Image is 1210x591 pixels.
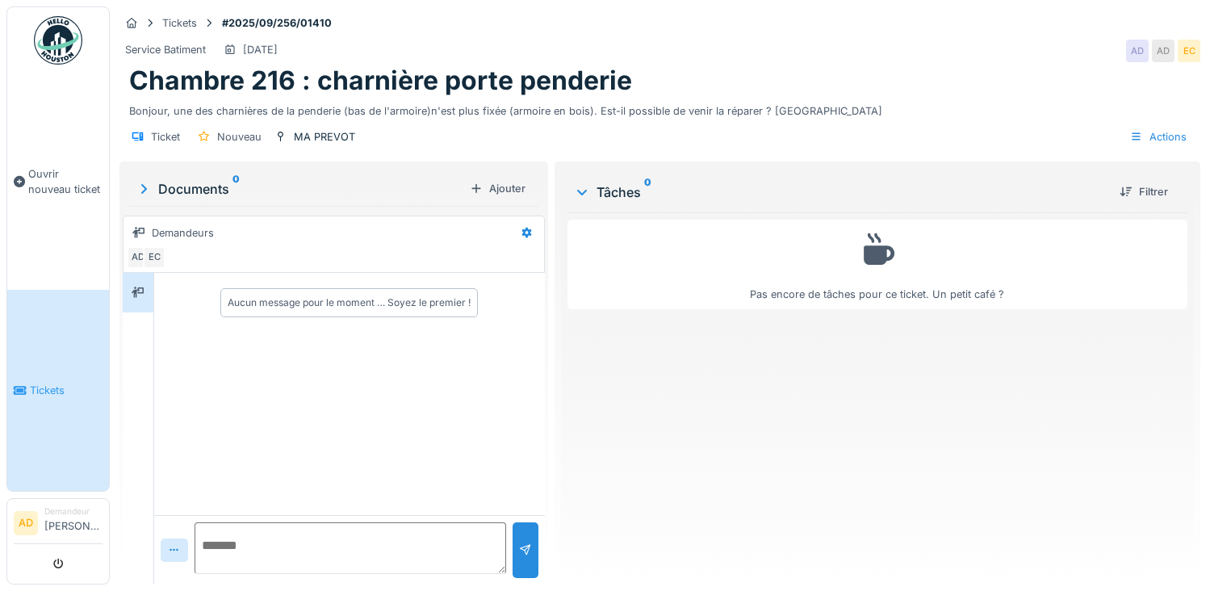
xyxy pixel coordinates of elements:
[1178,40,1200,62] div: EC
[216,15,338,31] strong: #2025/09/256/01410
[1113,181,1174,203] div: Filtrer
[1123,125,1194,149] div: Actions
[30,383,103,398] span: Tickets
[294,129,355,145] div: MA PREVOT
[162,15,197,31] div: Tickets
[217,129,262,145] div: Nouveau
[578,227,1177,302] div: Pas encore de tâches pour ce ticket. Un petit café ?
[129,65,632,96] h1: Chambre 216 : charnière porte penderie
[152,225,214,241] div: Demandeurs
[44,505,103,518] div: Demandeur
[151,129,180,145] div: Ticket
[136,179,463,199] div: Documents
[1152,40,1174,62] div: AD
[574,182,1107,202] div: Tâches
[243,42,278,57] div: [DATE]
[125,42,206,57] div: Service Batiment
[7,290,109,491] a: Tickets
[44,505,103,540] li: [PERSON_NAME]
[14,505,103,544] a: AD Demandeur[PERSON_NAME]
[127,246,149,269] div: AD
[644,182,651,202] sup: 0
[129,97,1191,119] div: Bonjour, une des charnières de la penderie (bas de l'armoire)n'est plus fixée (armoire en bois). ...
[1126,40,1149,62] div: AD
[143,246,165,269] div: EC
[7,73,109,290] a: Ouvrir nouveau ticket
[228,295,471,310] div: Aucun message pour le moment … Soyez le premier !
[463,178,532,199] div: Ajouter
[28,166,103,197] span: Ouvrir nouveau ticket
[34,16,82,65] img: Badge_color-CXgf-gQk.svg
[14,511,38,535] li: AD
[232,179,240,199] sup: 0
